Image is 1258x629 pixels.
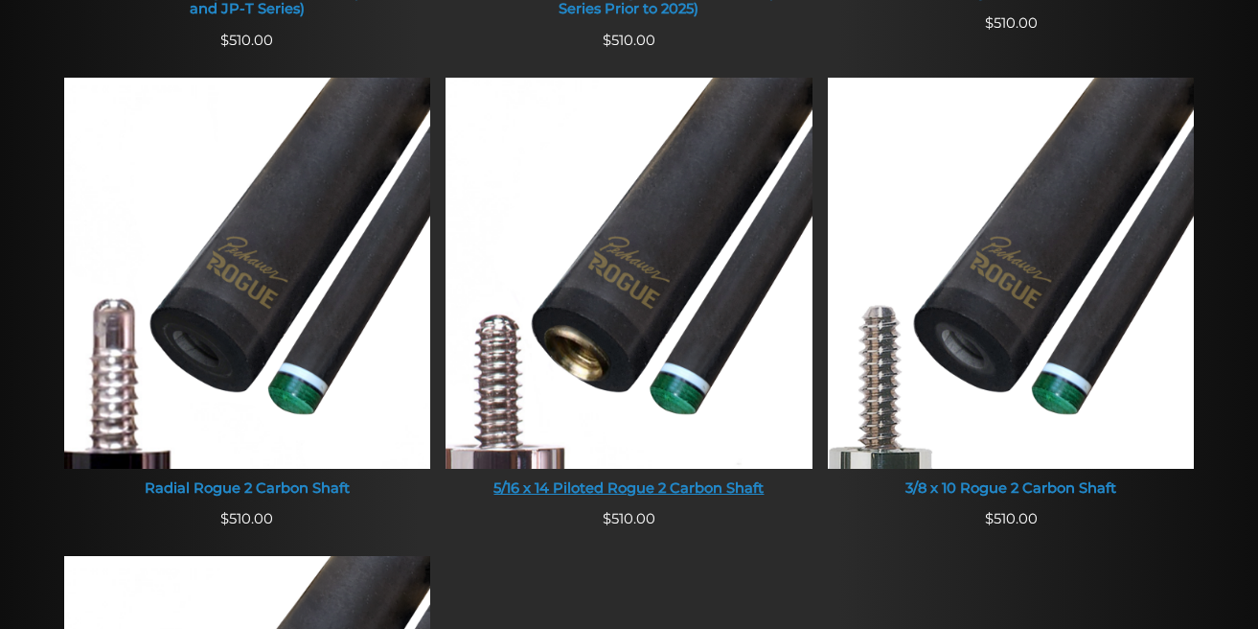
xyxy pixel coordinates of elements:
[603,32,655,49] span: 510.00
[985,14,994,32] span: $
[446,480,812,498] div: 5/16 x 14 Piloted Rogue 2 Carbon Shaft
[220,510,273,527] span: 510.00
[220,32,273,49] span: 510.00
[220,510,229,527] span: $
[828,78,1195,508] a: 3/8 x 10 Rogue 2 Carbon Shaft 3/8 x 10 Rogue 2 Carbon Shaft
[603,32,611,49] span: $
[985,14,1038,32] span: 510.00
[603,510,611,527] span: $
[446,78,812,508] a: 5/16 x 14 Piloted Rogue 2 Carbon Shaft 5/16 x 14 Piloted Rogue 2 Carbon Shaft
[828,480,1195,498] div: 3/8 x 10 Rogue 2 Carbon Shaft
[64,480,431,498] div: Radial Rogue 2 Carbon Shaft
[828,78,1195,468] img: 3/8 x 10 Rogue 2 Carbon Shaft
[446,78,812,468] img: 5/16 x 14 Piloted Rogue 2 Carbon Shaft
[603,510,655,527] span: 510.00
[985,510,1038,527] span: 510.00
[64,78,431,508] a: Radial Rogue 2 Carbon Shaft Radial Rogue 2 Carbon Shaft
[985,510,994,527] span: $
[64,78,431,468] img: Radial Rogue 2 Carbon Shaft
[220,32,229,49] span: $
